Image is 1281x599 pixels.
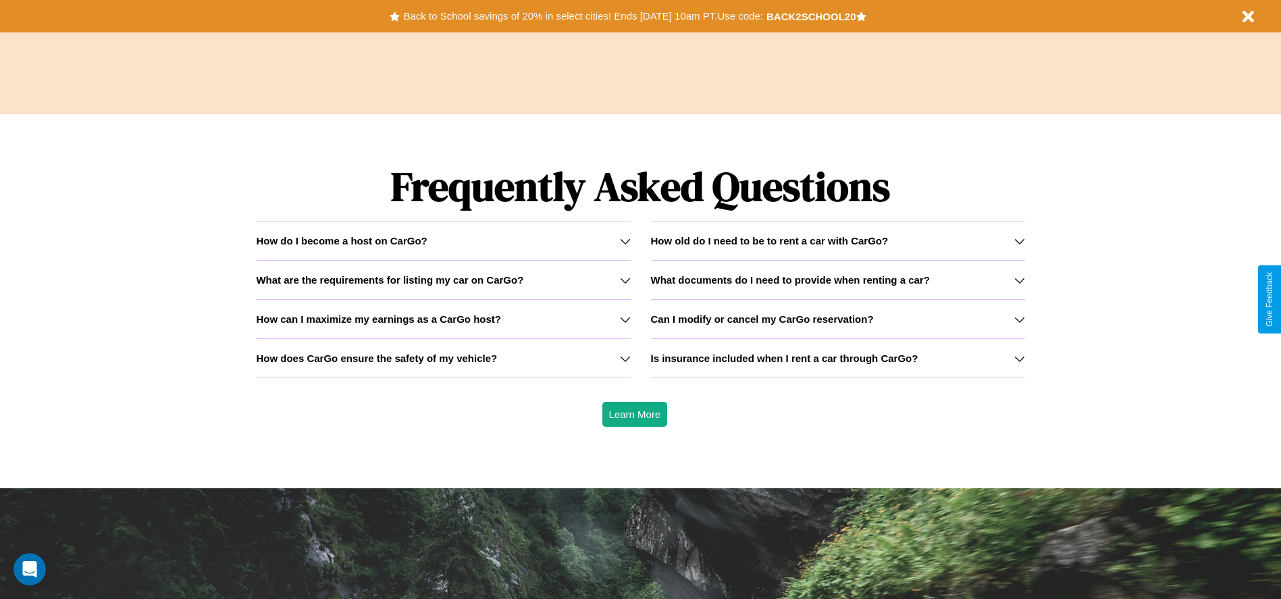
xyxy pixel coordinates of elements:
[766,11,856,22] b: BACK2SCHOOL20
[14,553,46,585] iframe: Intercom live chat
[651,235,889,246] h3: How old do I need to be to rent a car with CarGo?
[651,274,930,286] h3: What documents do I need to provide when renting a car?
[256,313,501,325] h3: How can I maximize my earnings as a CarGo host?
[400,7,766,26] button: Back to School savings of 20% in select cities! Ends [DATE] 10am PT.Use code:
[256,235,427,246] h3: How do I become a host on CarGo?
[256,274,523,286] h3: What are the requirements for listing my car on CarGo?
[651,313,874,325] h3: Can I modify or cancel my CarGo reservation?
[651,353,918,364] h3: Is insurance included when I rent a car through CarGo?
[602,402,668,427] button: Learn More
[256,152,1024,221] h1: Frequently Asked Questions
[256,353,497,364] h3: How does CarGo ensure the safety of my vehicle?
[1265,272,1274,327] div: Give Feedback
